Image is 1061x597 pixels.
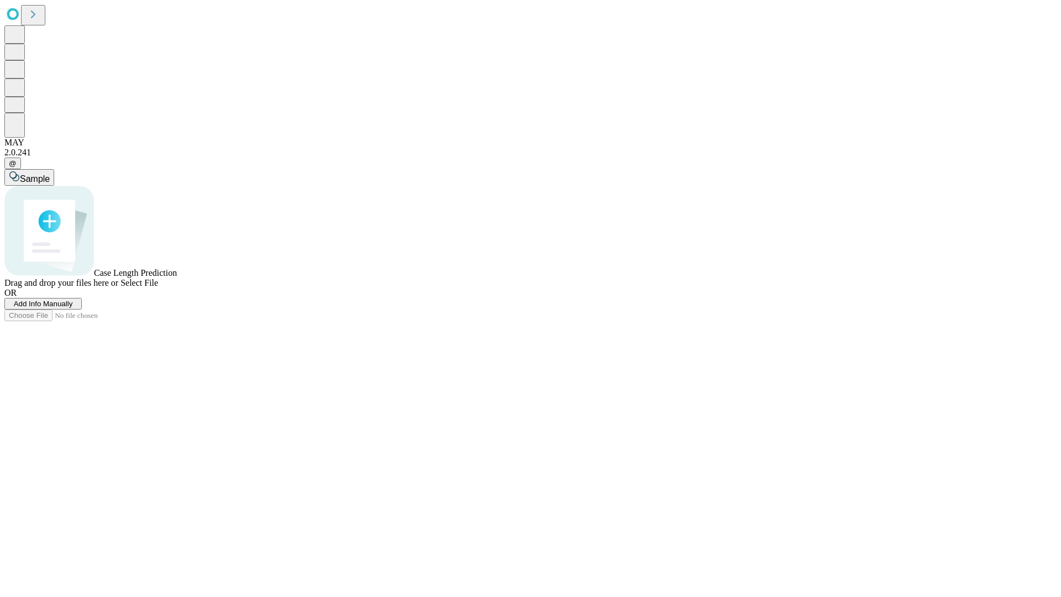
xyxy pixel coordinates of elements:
span: Case Length Prediction [94,268,177,277]
span: @ [9,159,17,167]
span: Sample [20,174,50,184]
span: Add Info Manually [14,300,73,308]
button: Add Info Manually [4,298,82,310]
button: @ [4,158,21,169]
span: OR [4,288,17,297]
button: Sample [4,169,54,186]
span: Select File [120,278,158,287]
div: MAY [4,138,1057,148]
span: Drag and drop your files here or [4,278,118,287]
div: 2.0.241 [4,148,1057,158]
